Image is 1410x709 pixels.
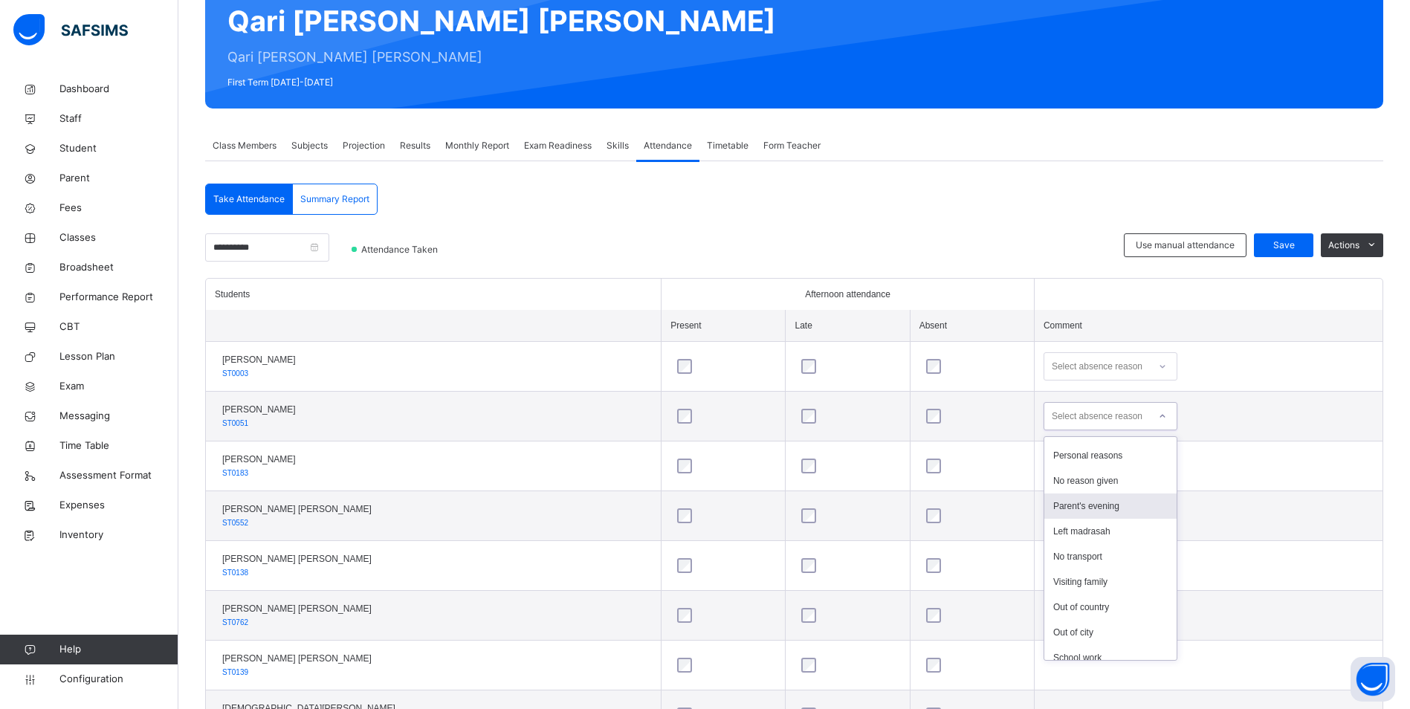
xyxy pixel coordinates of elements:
span: Afternoon attendance [805,288,890,301]
span: Classes [59,230,178,245]
span: Messaging [59,409,178,424]
span: Fees [59,201,178,216]
span: Take Attendance [213,192,285,206]
div: Out of city [1044,620,1177,645]
img: safsims [13,14,128,45]
div: No reason given [1044,468,1177,493]
div: Select absence reason [1052,352,1142,381]
span: Attendance [644,139,692,152]
span: Attendance Taken [360,243,442,256]
th: Students [206,279,662,310]
span: ST0762 [222,618,248,627]
span: Save [1265,239,1302,252]
span: ST0183 [222,469,248,477]
span: Skills [607,139,629,152]
button: Open asap [1351,657,1395,702]
div: No transport [1044,544,1177,569]
span: Summary Report [300,192,369,206]
span: ST0003 [222,369,248,378]
div: Parent's evening [1044,493,1177,519]
span: Timetable [707,139,748,152]
span: Staff [59,111,178,126]
span: Expenses [59,498,178,513]
span: ST0139 [222,668,248,676]
span: Exam Readiness [524,139,592,152]
span: [PERSON_NAME] [222,453,296,466]
span: [PERSON_NAME] [PERSON_NAME] [222,652,372,665]
div: School work [1044,645,1177,670]
span: Inventory [59,528,178,543]
span: Broadsheet [59,260,178,275]
span: ST0138 [222,569,248,577]
span: Configuration [59,672,178,687]
div: Select absence reason [1052,402,1142,430]
span: Monthly Report [445,139,509,152]
div: Left madrasah [1044,519,1177,544]
span: ST0552 [222,519,248,527]
span: CBT [59,320,178,334]
div: Visiting family [1044,569,1177,595]
span: Help [59,642,178,657]
th: Present [662,310,786,342]
span: Lesson Plan [59,349,178,364]
th: Late [786,310,910,342]
div: Out of country [1044,595,1177,620]
span: Exam [59,379,178,394]
span: ST0051 [222,419,248,427]
span: Assessment Format [59,468,178,483]
div: Personal reasons [1044,443,1177,468]
span: Performance Report [59,290,178,305]
span: Actions [1328,239,1359,252]
span: Student [59,141,178,156]
span: Class Members [213,139,276,152]
span: [PERSON_NAME] [PERSON_NAME] [222,552,372,566]
th: Absent [910,310,1034,342]
span: Projection [343,139,385,152]
span: Use manual attendance [1136,239,1235,252]
span: Results [400,139,430,152]
span: Dashboard [59,82,178,97]
th: Comment [1034,310,1382,342]
span: Form Teacher [763,139,821,152]
span: Subjects [291,139,328,152]
span: [PERSON_NAME] [222,403,296,416]
span: [PERSON_NAME] [PERSON_NAME] [222,602,372,615]
span: [PERSON_NAME] [222,353,296,366]
span: Time Table [59,438,178,453]
span: [PERSON_NAME] [PERSON_NAME] [222,502,372,516]
span: Parent [59,171,178,186]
